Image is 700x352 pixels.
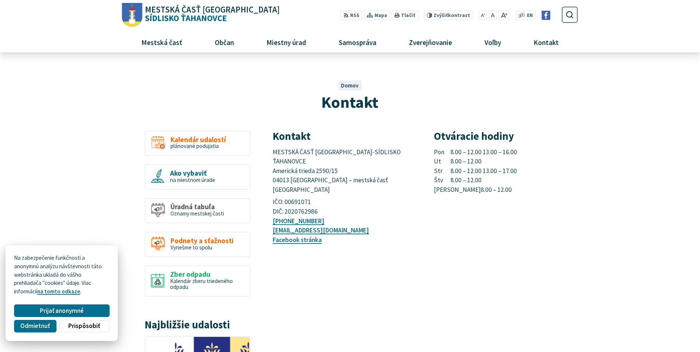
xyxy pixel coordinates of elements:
[321,92,378,112] span: Kontakt
[273,226,369,234] a: [EMAIL_ADDRESS][DOMAIN_NAME]
[325,32,390,52] a: Samospráva
[434,185,481,195] span: [PERSON_NAME]
[26,322,55,330] span: Odmietnuť
[263,32,309,52] span: Miestny úrad
[424,10,473,20] button: Zvýšiťkontrast
[471,32,515,52] a: Voľby
[273,197,417,216] p: IČO: 00691071 DIČ: 2020762986
[479,10,487,20] button: Zmenšiť veľkosť písma
[541,11,551,20] img: Prejsť na Facebook stránku
[170,136,226,144] span: Kalendár udalostí
[65,320,115,332] button: Prispôsobiť
[498,10,510,20] button: Zväčšiť veľkosť písma
[45,307,89,315] span: Prijať anonymné
[401,13,415,18] span: Tlačiť
[341,10,362,20] a: RSS
[145,131,251,156] a: Kalendár udalostí plánované podujatia
[434,166,451,176] span: Str
[170,169,215,177] span: Ako vybaviť
[273,131,417,142] h3: Kontakt
[170,270,244,278] span: Zber odpadu
[336,32,379,52] span: Samospráva
[145,232,251,257] a: Podnety a sťažnosti Vyriešme to spolu
[434,157,451,166] span: Ut
[273,236,322,244] a: Facebook stránka
[170,142,219,149] span: plánované podujatia
[273,217,324,225] a: [PHONE_NUMBER]
[170,210,224,217] span: Oznamy mestskej časti
[341,82,359,89] a: Domov
[527,12,533,20] span: EN
[145,6,280,14] span: Mestská časť [GEOGRAPHIC_DATA]
[122,3,280,27] a: Logo Sídlisko Ťahanovce, prejsť na domovskú stránku.
[201,32,247,52] a: Občan
[434,176,451,185] span: Štv
[138,32,185,52] span: Mestská časť
[482,32,504,52] span: Voľby
[525,12,535,20] a: EN
[170,203,224,211] span: Úradná tabuľa
[434,13,470,18] span: kontrast
[128,32,196,52] a: Mestská časť
[434,131,578,142] h3: Otváracie hodiny
[434,148,578,195] p: 8.00 – 12.00 13.00 – 16.00 8.00 – 12.00 8.00 – 12.00 13.00 – 17.00 8.00 – 12.00 8.00 – 12.00
[145,265,251,297] a: Zber odpadu Kalendár zberu triedeného odpadu
[20,304,115,317] button: Prijať anonymné
[350,12,359,20] span: RSS
[273,148,402,194] span: MESTSKÁ ČASŤ [GEOGRAPHIC_DATA]-SÍDLISKO ŤAHANOVCE Americká trieda 2590/15 04013 [GEOGRAPHIC_DATA]...
[20,254,115,296] p: Na zabezpečenie funkčnosti a anonymnú analýzu návštevnosti táto webstránka ukladá do vášho prehli...
[145,319,251,331] h3: Najbližšie udalosti
[489,10,497,20] button: Nastaviť pôvodnú veľkosť písma
[170,277,233,291] span: Kalendár zberu triedeného odpadu
[142,6,280,23] span: Sídlisko Ťahanovce
[253,32,320,52] a: Miestny úrad
[392,10,418,20] button: Tlačiť
[170,244,212,251] span: Vyriešme to spolu
[20,320,62,332] button: Odmietnuť
[122,3,142,27] img: Prejsť na domovskú stránku
[364,10,390,20] a: Mapa
[74,322,106,330] span: Prispôsobiť
[434,12,448,18] span: Zvýšiť
[43,288,86,295] a: na tomto odkaze
[406,32,455,52] span: Zverejňovanie
[375,12,387,20] span: Mapa
[170,237,234,245] span: Podnety a sťažnosti
[212,32,237,52] span: Občan
[520,32,572,52] a: Kontakt
[396,32,466,52] a: Zverejňovanie
[434,148,451,157] span: Pon
[145,198,251,224] a: Úradná tabuľa Oznamy mestskej časti
[145,164,251,190] a: Ako vybaviť na miestnom úrade
[531,32,562,52] span: Kontakt
[170,176,215,183] span: na miestnom úrade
